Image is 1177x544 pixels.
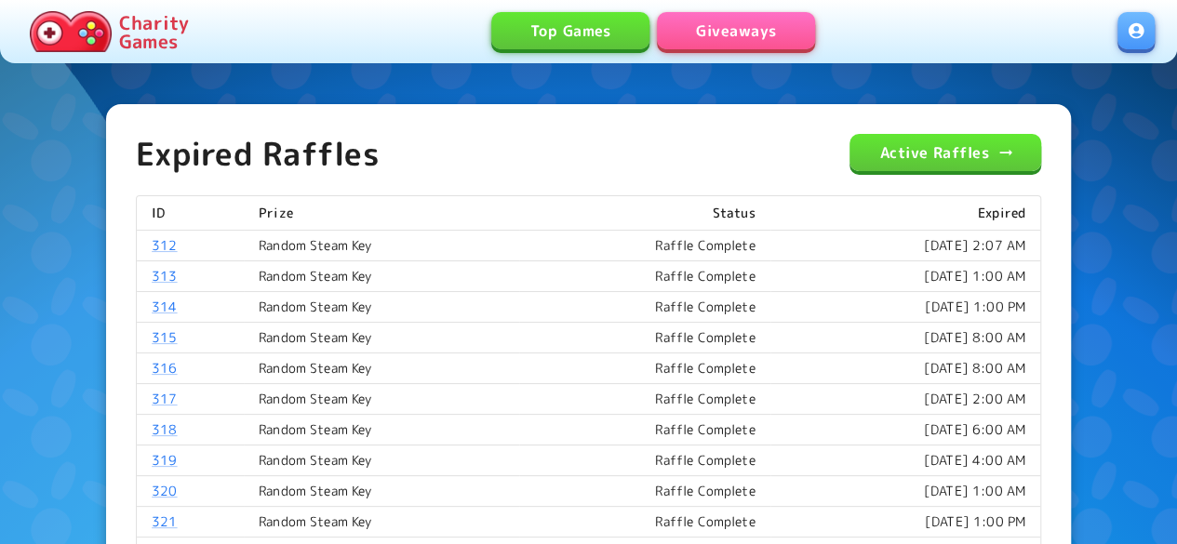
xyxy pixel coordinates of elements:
[770,445,1040,476] td: [DATE] 4:00 AM
[244,261,519,292] td: Random Steam Key
[519,507,769,537] td: Raffle Complete
[244,384,519,415] td: Random Steam Key
[491,12,649,49] a: Top Games
[770,323,1040,353] td: [DATE] 8:00 AM
[152,236,177,254] a: 312
[519,476,769,507] td: Raffle Complete
[770,231,1040,261] td: [DATE] 2:07 AM
[152,328,177,346] a: 315
[244,231,519,261] td: Random Steam Key
[136,134,380,173] p: Expired Raffles
[22,7,196,56] a: Charity Games
[770,353,1040,384] td: [DATE] 8:00 AM
[657,12,815,49] a: Giveaways
[244,445,519,476] td: Random Steam Key
[244,353,519,384] td: Random Steam Key
[119,13,189,50] p: Charity Games
[152,267,177,285] a: 313
[519,261,769,292] td: Raffle Complete
[152,390,177,407] a: 317
[152,482,177,499] a: 320
[137,196,244,231] th: ID
[244,292,519,323] td: Random Steam Key
[770,384,1040,415] td: [DATE] 2:00 AM
[770,196,1040,231] th: Expired
[152,298,177,315] a: 314
[519,231,769,261] td: Raffle Complete
[770,507,1040,537] td: [DATE] 1:00 PM
[519,415,769,445] td: Raffle Complete
[849,134,1040,171] a: Active Raffles
[244,476,519,507] td: Random Steam Key
[519,353,769,384] td: Raffle Complete
[152,359,177,377] a: 316
[770,415,1040,445] td: [DATE] 6:00 AM
[519,323,769,353] td: Raffle Complete
[152,451,177,469] a: 319
[152,420,177,438] a: 318
[244,323,519,353] td: Random Steam Key
[770,292,1040,323] td: [DATE] 1:00 PM
[244,196,519,231] th: Prize
[519,384,769,415] td: Raffle Complete
[152,512,177,530] a: 321
[30,11,112,52] img: Charity.Games
[770,261,1040,292] td: [DATE] 1:00 AM
[770,476,1040,507] td: [DATE] 1:00 AM
[519,292,769,323] td: Raffle Complete
[519,196,769,231] th: Status
[519,445,769,476] td: Raffle Complete
[244,415,519,445] td: Random Steam Key
[244,507,519,537] td: Random Steam Key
